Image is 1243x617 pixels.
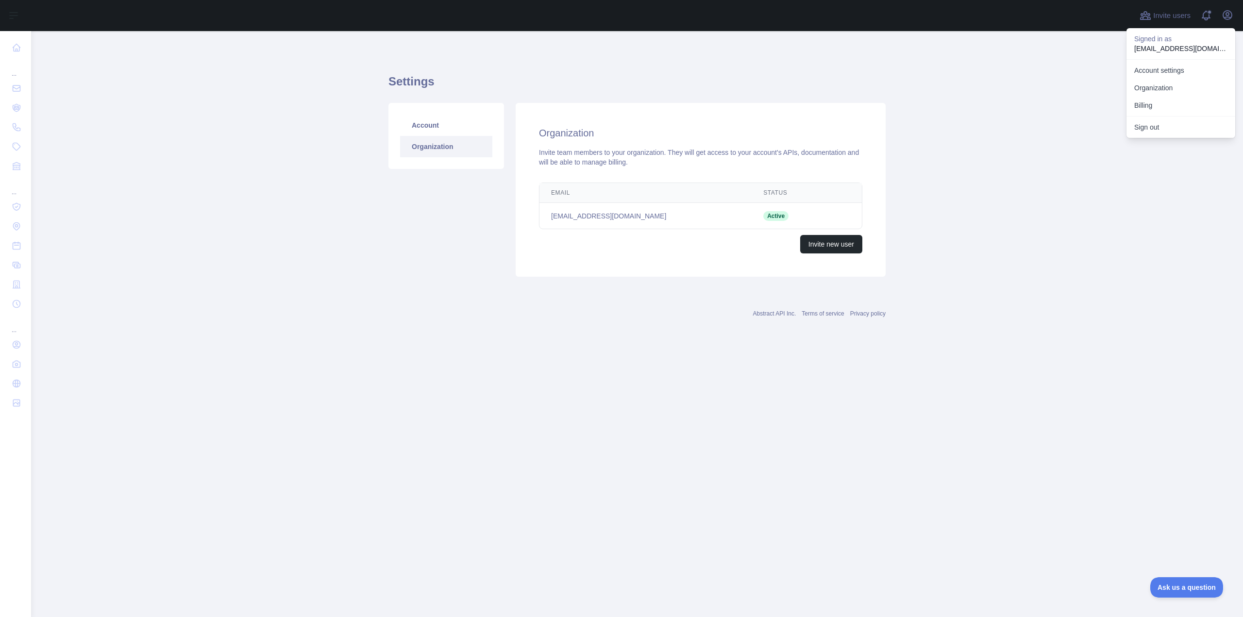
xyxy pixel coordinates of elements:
[1126,118,1235,136] button: Sign out
[850,310,886,317] a: Privacy policy
[802,310,844,317] a: Terms of service
[800,235,862,253] button: Invite new user
[1126,97,1235,114] button: Billing
[8,315,23,334] div: ...
[388,74,886,97] h1: Settings
[1153,10,1191,21] span: Invite users
[1126,79,1235,97] a: Organization
[400,115,492,136] a: Account
[1134,44,1227,53] p: [EMAIL_ADDRESS][DOMAIN_NAME]
[763,211,789,221] span: Active
[8,58,23,78] div: ...
[753,310,796,317] a: Abstract API Inc.
[1134,34,1227,44] p: Signed in as
[752,183,826,203] th: Status
[8,177,23,196] div: ...
[539,203,752,229] td: [EMAIL_ADDRESS][DOMAIN_NAME]
[400,136,492,157] a: Organization
[539,183,752,203] th: Email
[539,126,862,140] h2: Organization
[1126,62,1235,79] a: Account settings
[1150,577,1224,598] iframe: Toggle Customer Support
[1138,8,1193,23] button: Invite users
[539,148,862,167] div: Invite team members to your organization. They will get access to your account's APIs, documentat...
